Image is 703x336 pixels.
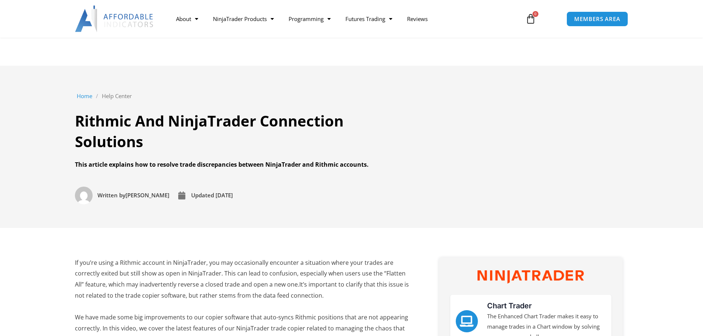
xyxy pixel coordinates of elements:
[456,310,478,332] a: Chart Trader
[75,159,414,170] div: This article explains how to resolve trade discrepancies between NinjaTrader and Rithmic accounts.
[338,10,400,27] a: Futures Trading
[478,270,584,284] img: NinjaTrader Wordmark color RGB | Affordable Indicators – NinjaTrader
[574,16,620,22] span: MEMBERS AREA
[102,91,132,101] a: Help Center
[281,10,338,27] a: Programming
[206,10,281,27] a: NinjaTrader Products
[75,6,154,32] img: LogoAI | Affordable Indicators – NinjaTrader
[191,191,214,199] span: Updated
[400,10,435,27] a: Reviews
[216,191,233,199] time: [DATE]
[75,280,409,299] span: It’s important to clarify that this issue is not related to the trade copier software, but rather...
[75,259,409,299] span: If you’re using a Rithmic account in NinjaTrader, you may occasionally encounter a situation wher...
[169,10,517,27] nav: Menu
[96,91,98,101] span: /
[75,187,93,204] img: Picture of David Koehler
[533,11,538,17] span: 0
[77,91,92,101] a: Home
[75,111,414,152] h1: Rithmic And NinjaTrader Connection Solutions
[514,8,547,30] a: 0
[97,191,125,199] span: Written by
[487,301,532,310] a: Chart Trader
[566,11,628,27] a: MEMBERS AREA
[96,190,169,201] span: [PERSON_NAME]
[169,10,206,27] a: About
